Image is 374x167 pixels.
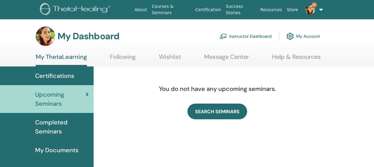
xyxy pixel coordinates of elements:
[220,30,272,43] a: Instructor Dashboard
[286,31,294,41] img: cog.svg
[223,1,258,18] a: Success Stories
[195,108,240,115] span: SEARCH SEMINARS
[110,53,136,65] a: Following
[36,27,55,46] img: default.jpg
[159,53,181,65] a: Wishlist
[149,1,193,18] a: Courses & Seminars
[36,53,87,66] a: My ThetaLearning
[35,71,74,80] span: Certifications
[58,31,119,42] h3: My Dashboard
[35,90,86,108] span: Upcoming Seminars
[204,53,249,65] a: Message Center
[122,85,313,92] h4: You do not have any upcoming seminars.
[258,4,285,15] a: Resources
[35,118,89,136] span: Completed Seminars
[286,30,320,43] a: My Account
[132,4,149,15] a: About
[187,104,247,119] a: SEARCH SEMINARS
[40,3,112,17] img: logo.png
[312,2,317,7] span: 9+
[284,4,300,15] a: Store
[193,4,223,15] a: Certification
[220,34,227,39] img: chalkboard-teacher.svg
[305,5,315,14] img: default.jpg
[272,53,321,65] a: Help & Resources
[35,146,78,155] span: My Documents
